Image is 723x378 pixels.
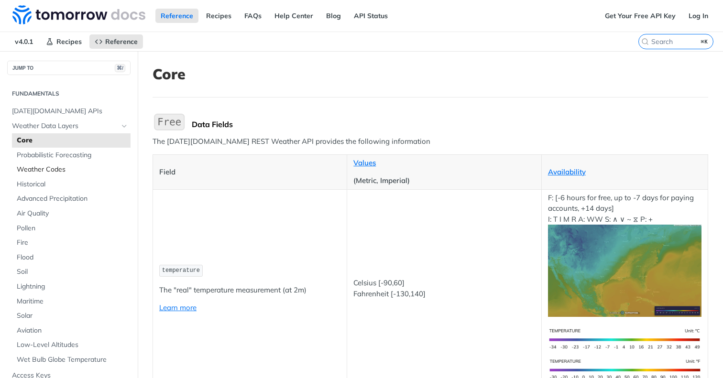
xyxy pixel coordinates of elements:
[12,294,131,309] a: Maritime
[17,253,128,262] span: Flood
[115,64,125,72] span: ⌘/
[10,34,38,49] span: v4.0.1
[548,324,701,354] img: temperature-si
[12,206,131,221] a: Air Quality
[12,5,145,24] img: Tomorrow.io Weather API Docs
[12,353,131,367] a: Wet Bulb Globe Temperature
[201,9,237,23] a: Recipes
[105,37,138,46] span: Reference
[641,38,649,45] svg: Search
[17,224,128,233] span: Pollen
[12,309,131,323] a: Solar
[683,9,713,23] a: Log In
[12,324,131,338] a: Aviation
[12,192,131,206] a: Advanced Precipitation
[41,34,87,49] a: Recipes
[159,303,197,312] a: Learn more
[7,119,131,133] a: Weather Data LayersHide subpages for Weather Data Layers
[17,267,128,277] span: Soil
[600,9,681,23] a: Get Your Free API Key
[17,340,128,350] span: Low-Level Altitudes
[17,209,128,218] span: Air Quality
[12,265,131,279] a: Soil
[548,334,701,343] span: Expand image
[17,151,128,160] span: Probabilistic Forecasting
[153,136,708,147] p: The [DATE][DOMAIN_NAME] REST Weather API provides the following information
[12,250,131,265] a: Flood
[7,61,131,75] button: JUMP TO⌘/
[269,9,318,23] a: Help Center
[17,297,128,306] span: Maritime
[548,364,701,373] span: Expand image
[17,165,128,174] span: Weather Codes
[17,311,128,321] span: Solar
[17,180,128,189] span: Historical
[12,121,118,131] span: Weather Data Layers
[12,236,131,250] a: Fire
[12,338,131,352] a: Low-Level Altitudes
[548,266,701,275] span: Expand image
[192,119,708,129] div: Data Fields
[353,158,376,167] a: Values
[353,278,535,299] p: Celsius [-90,60] Fahrenheit [-130,140]
[17,355,128,365] span: Wet Bulb Globe Temperature
[548,193,701,317] p: F: [-6 hours for free, up to -7 days for paying accounts, +14 days] I: T I M R A: WW S: ∧ ∨ ~ ⧖ P: +
[153,65,708,83] h1: Core
[349,9,393,23] a: API Status
[321,9,346,23] a: Blog
[12,148,131,162] a: Probabilistic Forecasting
[89,34,143,49] a: Reference
[699,37,711,46] kbd: ⌘K
[548,167,586,176] a: Availability
[353,175,535,186] p: (Metric, Imperial)
[17,282,128,292] span: Lightning
[56,37,82,46] span: Recipes
[7,89,131,98] h2: Fundamentals
[7,104,131,119] a: [DATE][DOMAIN_NAME] APIs
[548,225,701,317] img: temperature
[159,167,340,178] p: Field
[17,238,128,248] span: Fire
[162,267,200,274] span: temperature
[17,136,128,145] span: Core
[12,221,131,236] a: Pollen
[12,107,128,116] span: [DATE][DOMAIN_NAME] APIs
[12,177,131,192] a: Historical
[12,280,131,294] a: Lightning
[17,326,128,335] span: Aviation
[120,122,128,130] button: Hide subpages for Weather Data Layers
[12,133,131,148] a: Core
[155,9,198,23] a: Reference
[17,194,128,204] span: Advanced Precipitation
[159,285,340,296] p: The "real" temperature measurement (at 2m)
[239,9,267,23] a: FAQs
[12,162,131,177] a: Weather Codes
